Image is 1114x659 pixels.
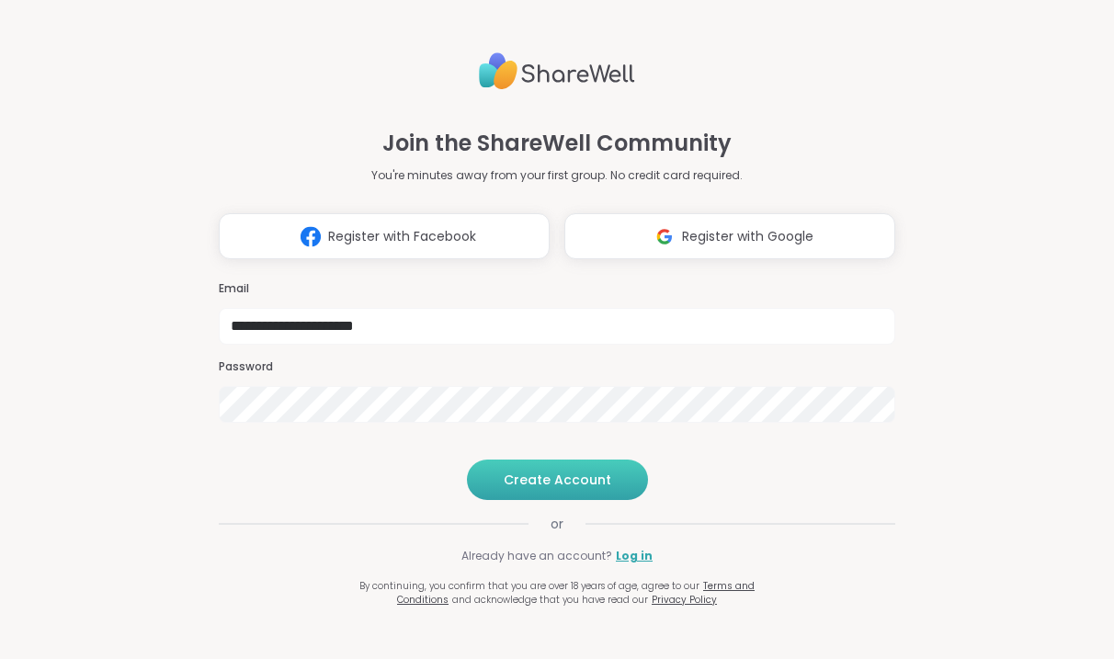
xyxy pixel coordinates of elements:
img: ShareWell Logo [479,45,635,97]
span: Create Account [504,471,611,489]
a: Log in [616,548,653,564]
button: Register with Google [564,213,895,259]
h3: Email [219,281,895,297]
h1: Join the ShareWell Community [382,127,732,160]
span: or [529,515,585,533]
img: ShareWell Logomark [293,220,328,254]
span: Already have an account? [461,548,612,564]
a: Terms and Conditions [397,579,755,607]
h3: Password [219,359,895,375]
button: Create Account [467,460,648,500]
p: You're minutes away from your first group. No credit card required. [371,167,743,184]
button: Register with Facebook [219,213,550,259]
span: Register with Google [682,227,813,246]
span: Register with Facebook [328,227,476,246]
img: ShareWell Logomark [647,220,682,254]
span: By continuing, you confirm that you are over 18 years of age, agree to our [359,579,699,593]
span: and acknowledge that you have read our [452,593,648,607]
a: Privacy Policy [652,593,717,607]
